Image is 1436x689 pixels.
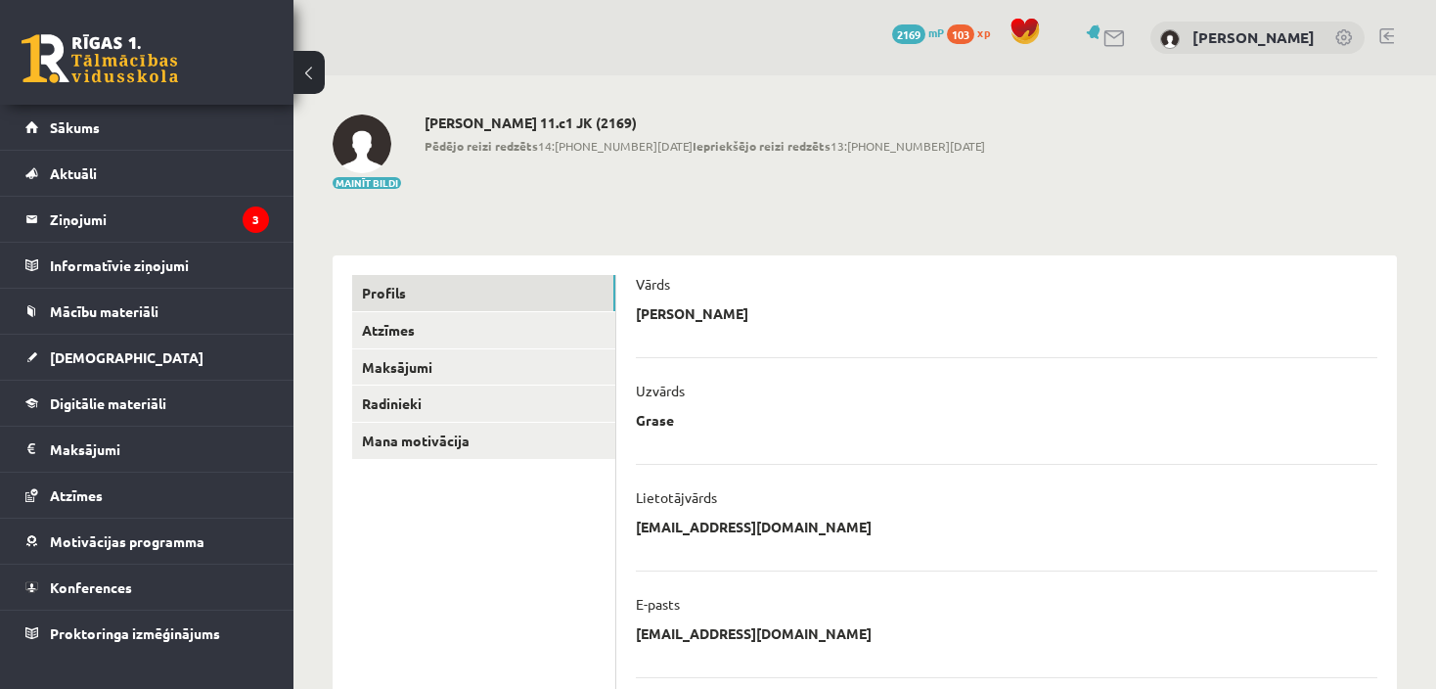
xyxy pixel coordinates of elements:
[243,207,269,233] i: 3
[425,137,985,155] span: 14:[PHONE_NUMBER][DATE] 13:[PHONE_NUMBER][DATE]
[352,275,615,311] a: Profils
[25,611,269,656] a: Proktoringa izmēģinājums
[928,24,944,40] span: mP
[352,386,615,422] a: Radinieki
[352,312,615,348] a: Atzīmes
[25,289,269,334] a: Mācību materiāli
[333,115,391,173] img: Gabriela Grase
[50,197,269,242] legend: Ziņojumi
[352,423,615,459] a: Mana motivācija
[693,138,830,154] b: Iepriekšējo reizi redzēts
[25,473,269,518] a: Atzīmes
[1160,29,1180,49] img: Gabriela Grase
[636,488,717,506] p: Lietotājvārds
[50,118,100,136] span: Sākums
[333,177,401,189] button: Mainīt bildi
[636,518,872,535] p: [EMAIL_ADDRESS][DOMAIN_NAME]
[636,275,670,293] p: Vārds
[50,302,158,320] span: Mācību materiāli
[636,382,685,399] p: Uzvārds
[1192,27,1315,47] a: [PERSON_NAME]
[25,427,269,472] a: Maksājumi
[50,348,203,366] span: [DEMOGRAPHIC_DATA]
[22,34,178,83] a: Rīgas 1. Tālmācības vidusskola
[892,24,944,40] a: 2169 mP
[636,411,674,429] p: Grase
[892,24,925,44] span: 2169
[352,349,615,386] a: Maksājumi
[425,138,538,154] b: Pēdējo reizi redzēts
[50,243,269,288] legend: Informatīvie ziņojumi
[25,381,269,426] a: Digitālie materiāli
[50,394,166,412] span: Digitālie materiāli
[25,519,269,564] a: Motivācijas programma
[25,197,269,242] a: Ziņojumi3
[50,164,97,182] span: Aktuāli
[947,24,974,44] span: 103
[947,24,1000,40] a: 103 xp
[636,304,748,322] p: [PERSON_NAME]
[977,24,990,40] span: xp
[50,486,103,504] span: Atzīmes
[50,624,220,642] span: Proktoringa izmēģinājums
[25,151,269,196] a: Aktuāli
[636,624,872,642] p: [EMAIL_ADDRESS][DOMAIN_NAME]
[25,105,269,150] a: Sākums
[25,335,269,380] a: [DEMOGRAPHIC_DATA]
[50,578,132,596] span: Konferences
[50,532,204,550] span: Motivācijas programma
[50,427,269,472] legend: Maksājumi
[425,115,985,131] h2: [PERSON_NAME] 11.c1 JK (2169)
[636,595,680,613] p: E-pasts
[25,243,269,288] a: Informatīvie ziņojumi
[25,565,269,610] a: Konferences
